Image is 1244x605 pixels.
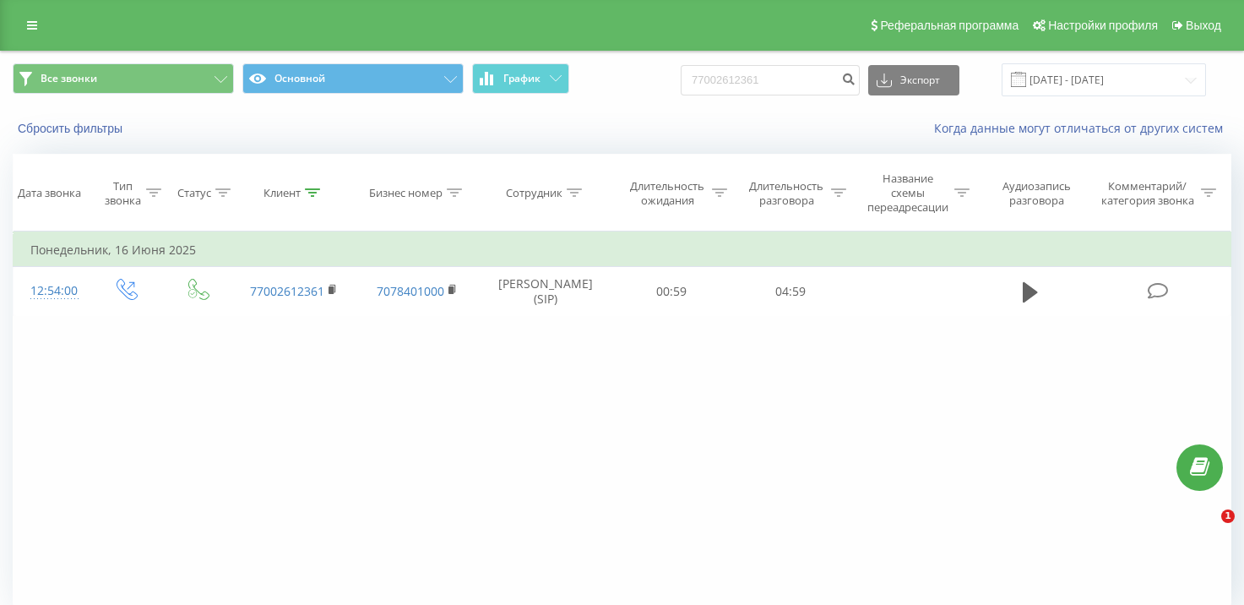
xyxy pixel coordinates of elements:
button: Экспорт [868,65,959,95]
div: Сотрудник [506,186,562,200]
iframe: Intercom live chat [1187,510,1227,550]
a: Когда данные могут отличаться от других систем [934,120,1231,136]
td: 04:59 [731,267,850,316]
td: Понедельник, 16 Июня 2025 [14,233,1231,267]
span: График [503,73,541,84]
div: Аудиозапись разговора [989,179,1084,208]
span: 1 [1221,510,1235,523]
span: Реферальная программа [880,19,1019,32]
div: Клиент [263,186,301,200]
button: Сбросить фильтры [13,121,131,136]
button: Все звонки [13,63,234,94]
div: Бизнес номер [369,186,443,200]
span: Выход [1186,19,1221,32]
div: Длительность разговора [747,179,827,208]
a: 7078401000 [377,283,444,299]
td: 00:59 [612,267,731,316]
div: Название схемы переадресации [866,172,950,215]
div: 12:54:00 [30,275,73,308]
a: 77002612361 [250,283,324,299]
button: Основной [242,63,464,94]
div: Тип звонка [104,179,141,208]
div: Длительность ожидания [627,179,708,208]
td: [PERSON_NAME] (SIP) [479,267,612,316]
span: Все звонки [41,72,97,85]
input: Поиск по номеру [681,65,860,95]
div: Дата звонка [18,186,81,200]
span: Настройки профиля [1048,19,1158,32]
div: Комментарий/категория звонка [1098,179,1197,208]
div: Статус [177,186,211,200]
button: График [472,63,569,94]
